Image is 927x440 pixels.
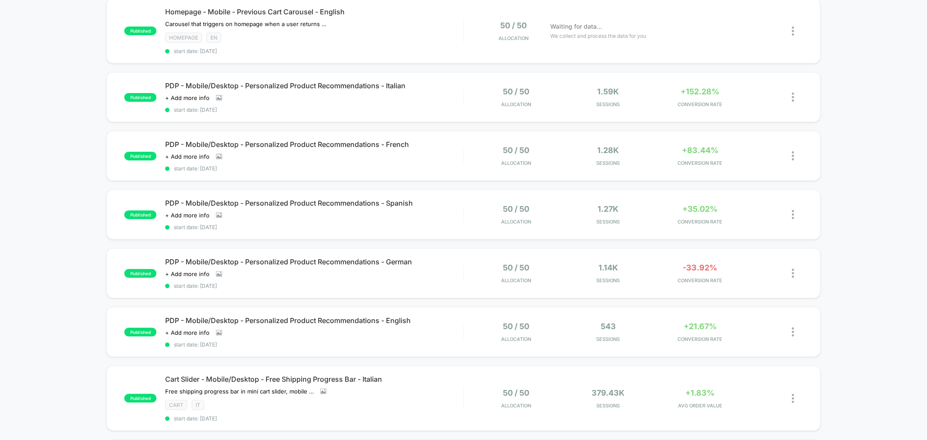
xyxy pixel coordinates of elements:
span: Sessions [565,403,652,409]
span: Allocation [502,277,532,283]
img: close [792,27,794,36]
span: start date: [DATE] [165,415,463,422]
span: CONVERSION RATE [656,277,744,283]
img: close [792,93,794,102]
span: 1.14k [598,263,618,272]
span: PDP - Mobile/Desktop - Personalized Product Recommendations - Italian [165,81,463,90]
span: + Add more info [165,270,209,277]
span: + Add more info [165,94,209,101]
span: Sessions [565,160,652,166]
span: CONVERSION RATE [656,160,744,166]
img: close [792,210,794,219]
span: Sessions [565,336,652,342]
span: PDP - Mobile/Desktop - Personalized Product Recommendations - German [165,257,463,266]
span: 1.59k [598,87,619,96]
span: EN [206,33,221,43]
span: start date: [DATE] [165,48,463,54]
span: published [124,27,156,35]
span: Allocation [498,35,528,41]
span: Allocation [502,336,532,342]
span: 50 / 50 [500,21,527,30]
span: 543 [601,322,616,331]
img: close [792,394,794,403]
span: CONVERSION RATE [656,219,744,225]
span: HOMEPAGE [165,33,202,43]
span: published [124,269,156,278]
span: 50 / 50 [503,204,530,213]
span: PDP - Mobile/Desktop - Personalized Product Recommendations - English [165,316,463,325]
span: published [124,210,156,219]
span: Carousel that triggers on homepage when a user returns and their cart has more than 0 items in it... [165,20,326,27]
span: Allocation [502,101,532,107]
img: close [792,151,794,160]
span: Waiting for data... [550,22,602,31]
span: Cart Slider - Mobile/Desktop - Free Shipping Progress Bar - Italian [165,375,463,383]
span: +35.02% [683,204,718,213]
span: + Add more info [165,329,209,336]
span: +152.28% [681,87,720,96]
span: start date: [DATE] [165,341,463,348]
span: PDP - Mobile/Desktop - Personalized Product Recommendations - Spanish [165,199,463,207]
span: 50 / 50 [503,87,530,96]
span: start date: [DATE] [165,224,463,230]
span: Free shipping progress bar in mini cart slider, mobile only [165,388,314,395]
span: 1.28k [598,146,619,155]
span: CART [165,400,187,410]
span: start date: [DATE] [165,165,463,172]
span: We collect and process the data for you [550,32,646,40]
span: 50 / 50 [503,388,530,397]
span: CONVERSION RATE [656,336,744,342]
span: 1.27k [598,204,619,213]
span: + Add more info [165,153,209,160]
span: Allocation [502,219,532,225]
span: Sessions [565,101,652,107]
span: published [124,93,156,102]
span: AVG ORDER VALUE [656,403,744,409]
span: 379.43k [592,388,625,397]
span: published [124,328,156,337]
span: +83.44% [682,146,718,155]
span: -33.92% [683,263,718,272]
span: IT [192,400,204,410]
span: published [124,152,156,160]
span: 50 / 50 [503,322,530,331]
span: 50 / 50 [503,263,530,272]
span: +21.67% [684,322,717,331]
span: Sessions [565,277,652,283]
span: published [124,394,156,403]
span: PDP - Mobile/Desktop - Personalized Product Recommendations - French [165,140,463,149]
span: start date: [DATE] [165,283,463,289]
img: close [792,269,794,278]
span: Allocation [502,403,532,409]
span: + Add more info [165,212,209,219]
img: close [792,327,794,337]
span: CONVERSION RATE [656,101,744,107]
span: Sessions [565,219,652,225]
span: Homepage - Mobile - Previous Cart Carousel - English [165,7,463,16]
span: start date: [DATE] [165,107,463,113]
span: +1.83% [686,388,715,397]
span: 50 / 50 [503,146,530,155]
span: Allocation [502,160,532,166]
